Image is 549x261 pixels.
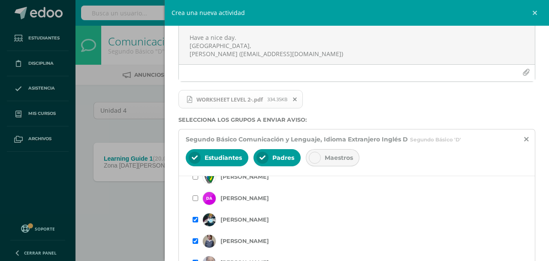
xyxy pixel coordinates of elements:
span: 334.35KB [267,96,287,102]
span: Padres [272,154,294,162]
span: Maestros [325,154,353,162]
img: student [203,171,216,183]
label: [PERSON_NAME] [220,238,269,244]
span: Segundo Básico 'D' [410,136,461,143]
span: Remover archivo [288,95,302,104]
label: Selecciona los grupos a enviar aviso : [178,117,535,123]
img: student [203,213,216,226]
span: Segundo Básico Comunicación y Lenguaje, Idioma Extranjero Inglés D [186,135,408,143]
label: [PERSON_NAME] [220,174,269,180]
textarea: Hello, dear students, here is the worksheet that you must bring printed [DATE] to work on in clas... [179,21,535,64]
span: WORKSHEET LEVEL 2-.pdf [192,96,267,103]
span: WORKSHEET LEVEL 2-.pdf [178,90,303,109]
img: student [203,192,216,205]
img: student [203,235,216,248]
label: [PERSON_NAME] [220,195,269,201]
label: [PERSON_NAME] [220,216,269,223]
span: Estudiantes [205,154,242,162]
